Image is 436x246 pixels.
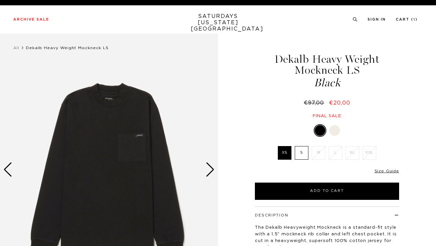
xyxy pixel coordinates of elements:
[255,213,288,217] button: Description
[329,100,350,106] span: €20,00
[206,162,215,177] div: Next slide
[3,162,12,177] div: Previous slide
[255,183,399,200] button: Add to Cart
[413,18,415,21] small: 1
[254,77,400,88] span: Black
[191,13,246,32] a: SATURDAYS[US_STATE][GEOGRAPHIC_DATA]
[396,18,418,21] a: Cart (1)
[13,18,49,21] a: Archive Sale
[254,113,400,119] div: Final sale
[278,146,291,160] label: XS
[254,54,400,88] h1: Dekalb Heavy Weight Mockneck LS
[295,146,308,160] label: S
[375,169,399,173] a: Size Guide
[26,46,109,50] span: Dekalb Heavy Weight Mockneck LS
[13,46,19,50] a: All
[304,100,327,106] del: €97,00
[368,18,386,21] a: Sign In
